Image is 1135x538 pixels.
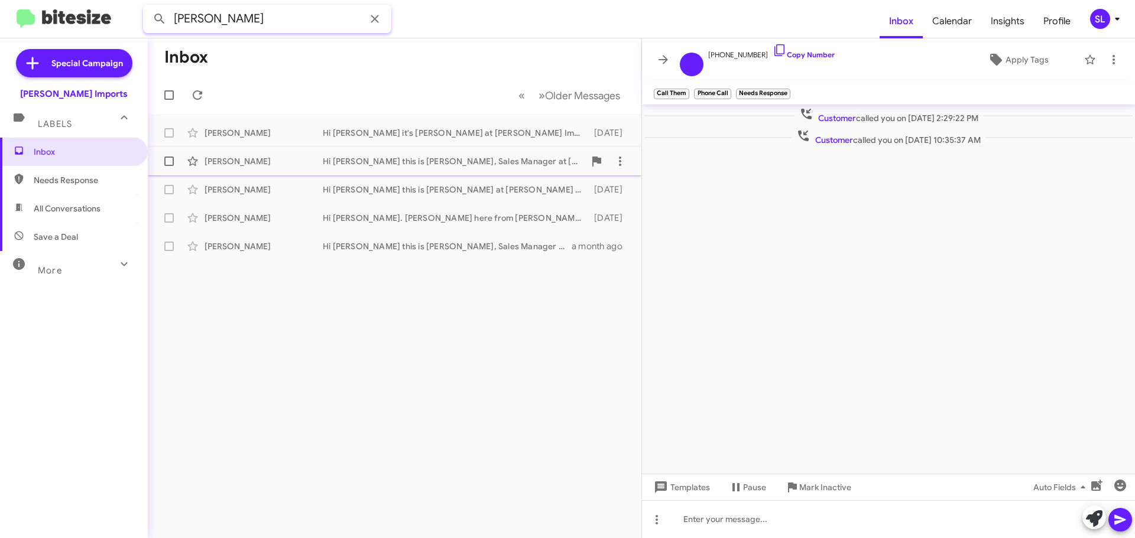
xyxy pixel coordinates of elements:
[736,89,790,99] small: Needs Response
[1090,9,1110,29] div: SL
[512,83,627,107] nav: Page navigation example
[708,43,835,61] span: [PHONE_NUMBER]
[792,129,985,146] span: called you on [DATE] 10:35:37 AM
[205,212,323,224] div: [PERSON_NAME]
[799,477,851,498] span: Mark Inactive
[880,4,923,38] a: Inbox
[38,265,62,276] span: More
[794,107,983,124] span: called you on [DATE] 2:29:22 PM
[205,184,323,195] div: [PERSON_NAME]
[16,49,132,77] a: Special Campaign
[205,127,323,139] div: [PERSON_NAME]
[588,127,632,139] div: [DATE]
[773,50,835,59] a: Copy Number
[1006,49,1049,70] span: Apply Tags
[815,135,853,145] span: Customer
[776,477,861,498] button: Mark Inactive
[719,477,776,498] button: Pause
[1033,477,1090,498] span: Auto Fields
[694,89,731,99] small: Phone Call
[957,49,1078,70] button: Apply Tags
[34,146,134,158] span: Inbox
[38,119,72,129] span: Labels
[51,57,123,69] span: Special Campaign
[323,212,588,224] div: Hi [PERSON_NAME]. [PERSON_NAME] here from [PERSON_NAME] Imports again. We’re currently looking to...
[545,89,620,102] span: Older Messages
[531,83,627,107] button: Next
[588,184,632,195] div: [DATE]
[743,477,766,498] span: Pause
[323,155,585,167] div: Hi [PERSON_NAME] this is [PERSON_NAME], Sales Manager at [PERSON_NAME] Imports. I saw you connect...
[518,88,525,103] span: «
[323,127,588,139] div: Hi [PERSON_NAME] it's [PERSON_NAME] at [PERSON_NAME] Imports. Thanks again for reaching out about...
[323,240,572,252] div: Hi [PERSON_NAME] this is [PERSON_NAME], Sales Manager at [PERSON_NAME] Imports. Just wanted to fo...
[323,184,588,195] div: Hi [PERSON_NAME] this is [PERSON_NAME] at [PERSON_NAME] Imports. Are you still in possession of y...
[818,113,856,123] span: Customer
[164,48,208,67] h1: Inbox
[651,477,710,498] span: Templates
[642,477,719,498] button: Templates
[588,212,632,224] div: [DATE]
[923,4,981,38] a: Calendar
[1024,477,1100,498] button: Auto Fields
[1080,9,1122,29] button: SL
[981,4,1034,38] a: Insights
[34,203,100,214] span: All Conversations
[34,174,134,186] span: Needs Response
[20,88,128,100] div: [PERSON_NAME] Imports
[1034,4,1080,38] a: Profile
[205,240,323,252] div: [PERSON_NAME]
[34,231,78,243] span: Save a Deal
[511,83,532,107] button: Previous
[205,155,323,167] div: [PERSON_NAME]
[572,240,632,252] div: a month ago
[143,5,391,33] input: Search
[654,89,689,99] small: Call Them
[539,88,545,103] span: »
